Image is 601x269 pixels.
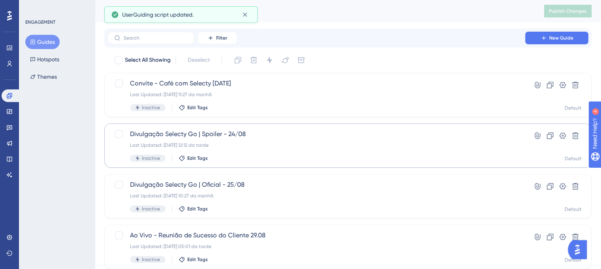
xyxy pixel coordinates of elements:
span: Deselect [188,55,210,65]
div: Last Updated: [DATE] 05:01 da tarde [130,243,503,250]
div: Default [565,105,582,111]
span: Edit Tags [187,155,208,161]
div: 4 [55,4,57,10]
span: Divulgação Selecty Go | Spoiler - 24/08 [130,129,503,139]
button: Themes [25,70,62,84]
div: ENGAGEMENT [25,19,55,25]
button: Filter [198,32,237,44]
button: Hotspots [25,52,64,66]
span: New Guide [549,35,573,41]
span: Ao Vivo - Reunião de Sucesso do Cliente 29.08 [130,231,503,240]
button: New Guide [525,32,588,44]
span: Inactive [142,256,160,263]
div: Guides [104,6,524,17]
span: Publish Changes [549,8,587,14]
span: Inactive [142,155,160,161]
span: Edit Tags [187,256,208,263]
span: Select All Showing [125,55,171,65]
span: Convite - Café com Selecty [DATE] [130,79,503,88]
button: Edit Tags [179,155,208,161]
div: Default [565,257,582,263]
span: Edit Tags [187,206,208,212]
span: Filter [216,35,227,41]
button: Publish Changes [544,5,592,17]
div: Last Updated: [DATE] 11:27 da manhã [130,91,503,98]
span: Edit Tags [187,104,208,111]
div: Last Updated: [DATE] 10:27 da manhã [130,193,503,199]
span: Inactive [142,104,160,111]
button: Edit Tags [179,206,208,212]
div: Default [565,155,582,162]
iframe: UserGuiding AI Assistant Launcher [568,238,592,261]
button: Guides [25,35,60,49]
button: Edit Tags [179,256,208,263]
button: Deselect [181,53,217,67]
span: Need Help? [19,2,49,11]
input: Search [124,35,188,41]
span: Inactive [142,206,160,212]
div: Default [565,206,582,212]
div: Last Updated: [DATE] 12:12 da tarde [130,142,503,148]
button: Edit Tags [179,104,208,111]
span: Divulgação Selecty Go | Oficial - 25/08 [130,180,503,189]
span: UserGuiding script updated. [122,10,194,19]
